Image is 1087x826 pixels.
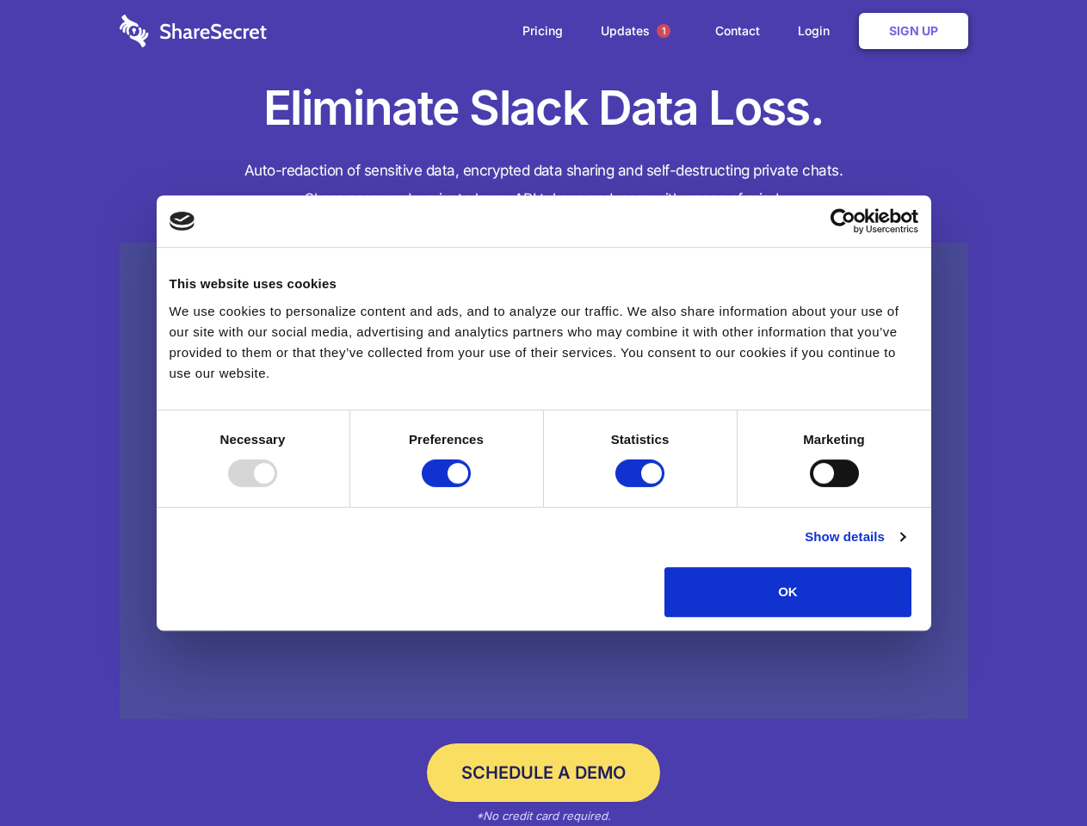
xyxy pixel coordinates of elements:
a: Show details [805,527,905,547]
a: Contact [698,4,777,58]
a: Pricing [505,4,580,58]
img: logo [170,212,195,231]
a: Login [781,4,855,58]
div: This website uses cookies [170,274,918,294]
strong: Statistics [611,432,670,447]
strong: Marketing [803,432,865,447]
button: OK [664,567,911,617]
em: *No credit card required. [476,809,611,823]
span: 1 [657,24,670,38]
h4: Auto-redaction of sensitive data, encrypted data sharing and self-destructing private chats. Shar... [120,157,968,213]
a: Usercentrics Cookiebot - opens in a new window [768,208,918,234]
h1: Eliminate Slack Data Loss. [120,77,968,139]
a: Wistia video thumbnail [120,243,968,720]
div: We use cookies to personalize content and ads, and to analyze our traffic. We also share informat... [170,301,918,384]
strong: Necessary [220,432,286,447]
a: Sign Up [859,13,968,49]
strong: Preferences [409,432,484,447]
a: Schedule a Demo [427,743,660,802]
img: logo-wordmark-white-trans-d4663122ce5f474addd5e946df7df03e33cb6a1c49d2221995e7729f52c070b2.svg [120,15,267,47]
